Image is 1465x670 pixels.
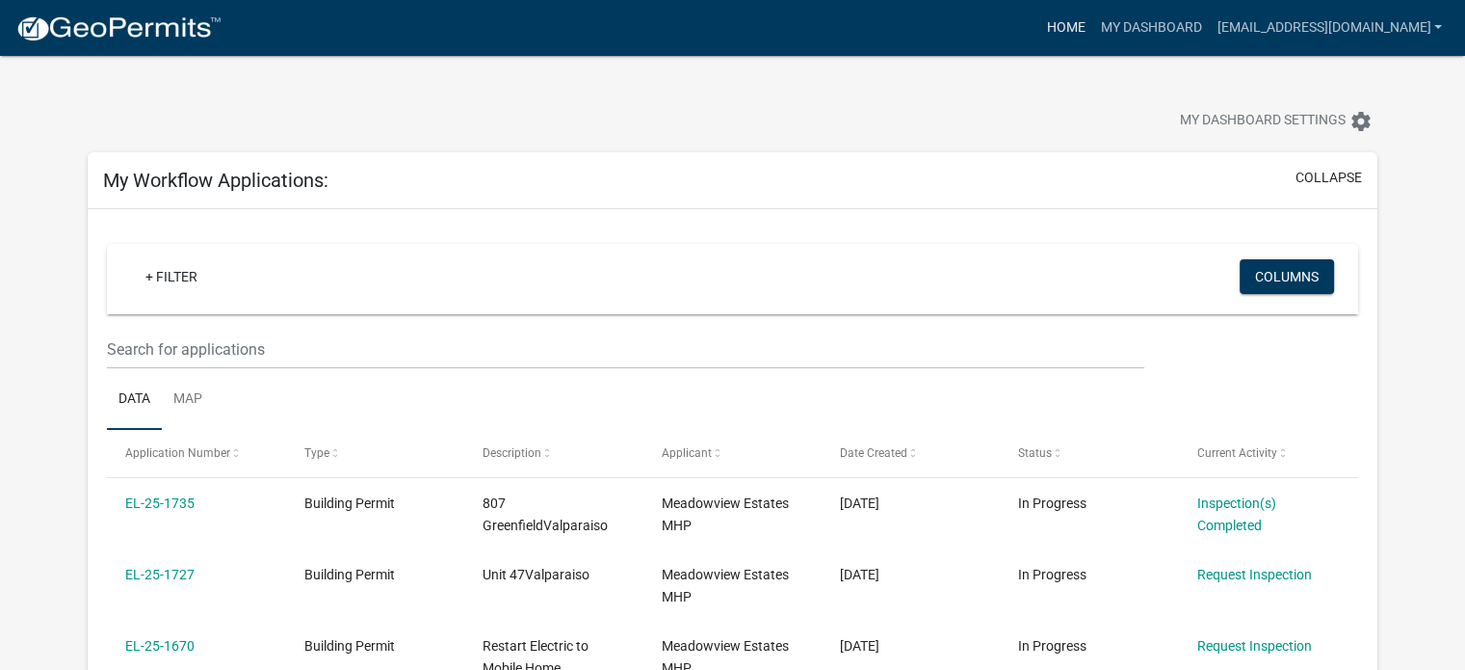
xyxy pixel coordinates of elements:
span: 09/03/2025 [840,638,879,654]
span: Meadowview Estates MHP [662,496,789,533]
datatable-header-cell: Applicant [642,430,821,476]
a: EL-25-1735 [125,496,195,511]
datatable-header-cell: Type [285,430,463,476]
datatable-header-cell: Date Created [822,430,1000,476]
span: In Progress [1018,638,1086,654]
a: Home [1038,10,1092,46]
a: Data [107,369,162,431]
button: My Dashboard Settingssettings [1164,102,1388,140]
span: Date Created [840,446,907,460]
a: EL-25-1727 [125,567,195,582]
button: Columns [1240,259,1334,294]
span: Building Permit [304,567,395,582]
span: 807 GreenfieldValparaiso [483,496,608,533]
a: EL-25-1670 [125,638,195,654]
i: settings [1349,110,1373,133]
span: Current Activity [1197,446,1277,460]
span: Meadowview Estates MHP [662,567,789,604]
span: Type [304,446,329,460]
h5: My Workflow Applications: [103,169,328,192]
a: + Filter [130,259,213,294]
span: Applicant [662,446,712,460]
datatable-header-cell: Description [464,430,642,476]
span: Unit 47Valparaiso [483,567,589,582]
datatable-header-cell: Status [1000,430,1178,476]
span: In Progress [1018,496,1086,511]
a: My Dashboard [1092,10,1209,46]
span: My Dashboard Settings [1180,110,1346,133]
datatable-header-cell: Application Number [107,430,285,476]
span: Description [483,446,541,460]
input: Search for applications [107,330,1144,369]
span: 09/09/2025 [840,567,879,582]
span: In Progress [1018,567,1086,582]
a: Map [162,369,214,431]
span: Building Permit [304,496,395,511]
span: 09/09/2025 [840,496,879,511]
a: Inspection(s) Completed [1197,496,1276,533]
a: [EMAIL_ADDRESS][DOMAIN_NAME] [1209,10,1450,46]
span: Building Permit [304,638,395,654]
button: collapse [1295,168,1362,188]
a: Request Inspection [1197,638,1312,654]
a: Request Inspection [1197,567,1312,582]
span: Status [1018,446,1052,460]
datatable-header-cell: Current Activity [1179,430,1357,476]
span: Application Number [125,446,230,460]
